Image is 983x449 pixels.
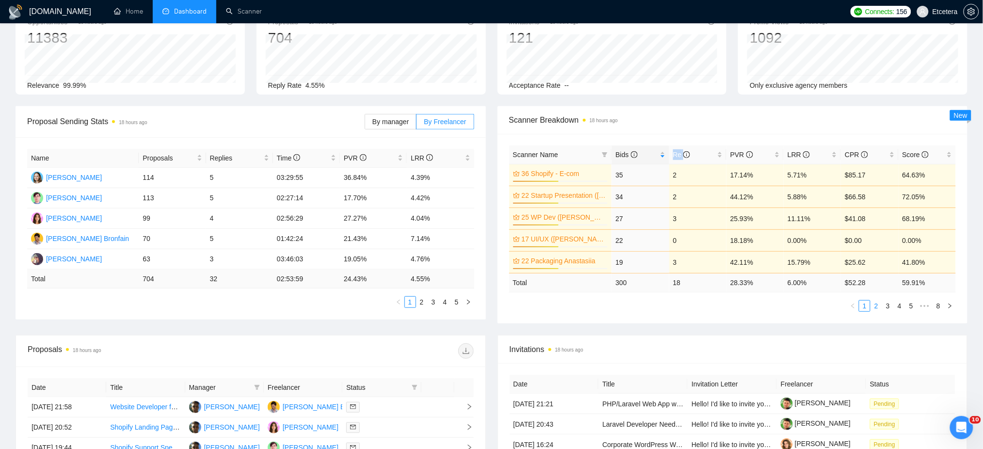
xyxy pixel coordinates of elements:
td: 02:53:59 [273,270,340,289]
img: logo [8,4,23,20]
span: Score [902,151,929,159]
td: 03:29:55 [273,168,340,188]
td: 0 [669,229,726,251]
span: info-circle [922,151,929,158]
td: 15.79% [784,251,841,273]
span: filter [254,385,260,390]
a: DB[PERSON_NAME] Bronfain [268,402,366,410]
a: 22 Packaging Anastasiia [522,256,606,266]
span: left [396,299,402,305]
time: 18 hours ago [73,348,101,353]
a: 5 [906,301,917,311]
div: [PERSON_NAME] [46,172,102,183]
td: 27 [612,208,669,229]
td: 32 [206,270,273,289]
a: homeHome [114,7,143,16]
span: right [458,403,473,410]
button: right [944,300,956,312]
td: 44.12% [726,186,784,208]
td: 36.84% [340,168,407,188]
li: 3 [428,296,439,308]
td: 18 [669,273,726,292]
span: filter [410,380,419,395]
span: New [954,112,967,119]
span: LRR [411,154,433,162]
span: filter [252,380,262,395]
a: 3 [883,301,893,311]
span: Relevance [27,81,59,89]
span: Status [346,382,407,393]
a: Shopify Landing Page Designer — Interactive Candy Brand Experience [110,423,325,431]
span: Invitations [510,343,956,355]
span: info-circle [631,151,638,158]
a: PD[PERSON_NAME] [268,423,338,431]
td: 18.18% [726,229,784,251]
span: -- [564,81,569,89]
span: right [947,303,953,309]
td: [DATE] 20:52 [28,417,106,438]
td: 5 [206,188,273,208]
div: [PERSON_NAME] [204,401,260,412]
span: Pending [870,399,899,409]
span: info-circle [293,154,300,161]
span: Bids [615,151,637,159]
span: Proposals [143,153,194,163]
td: 34 [612,186,669,208]
div: [PERSON_NAME] [46,192,102,203]
span: Acceptance Rate [509,81,561,89]
td: Website Developer for Senior Living Company [106,397,185,417]
span: 156 [896,6,907,17]
li: 1 [404,296,416,308]
th: Name [27,149,139,168]
a: 25 WP Dev ([PERSON_NAME] B) [522,212,606,223]
span: user [919,8,926,15]
td: 19.05% [340,249,407,270]
span: CPR [845,151,868,159]
div: [PERSON_NAME] [46,213,102,224]
td: 5.71% [784,164,841,186]
span: info-circle [861,151,868,158]
span: crown [513,257,520,264]
li: 5 [451,296,463,308]
time: 18 hours ago [119,120,147,125]
a: 22 Startup Presentation ([PERSON_NAME]) [522,190,606,201]
div: [PERSON_NAME] Bronfain [283,401,366,412]
span: PVR [730,151,753,159]
span: crown [513,170,520,177]
th: Invitation Letter [688,375,777,394]
td: 4.42% [407,188,474,208]
td: Laravel Developer Needed to Clone Raffle Website [598,414,688,434]
button: left [847,300,859,312]
td: 2 [669,164,726,186]
span: Replies [210,153,262,163]
span: PVR [344,154,367,162]
span: setting [964,8,979,16]
a: searchScanner [226,7,262,16]
td: 03:46:03 [273,249,340,270]
div: [PERSON_NAME] Bronfain [46,233,129,244]
li: 8 [933,300,944,312]
span: filter [602,152,608,158]
td: $ 52.28 [841,273,898,292]
td: 68.19% [899,208,956,229]
span: Scanner Breakdown [509,114,956,126]
td: 114 [139,168,206,188]
span: info-circle [683,151,690,158]
div: Proposals [28,343,251,359]
time: 18 hours ago [309,19,337,25]
div: 121 [509,29,579,47]
button: setting [964,4,979,19]
td: 7.14% [407,229,474,249]
td: 70 [139,229,206,249]
td: 59.91 % [899,273,956,292]
li: 3 [882,300,894,312]
td: 6.00 % [784,273,841,292]
a: [PERSON_NAME] [781,419,851,427]
th: Proposals [139,149,206,168]
th: Freelancer [264,378,342,397]
img: upwork-logo.png [854,8,862,16]
td: 300 [612,273,669,292]
a: 1 [859,301,870,311]
th: Date [510,375,599,394]
td: 0.00% [784,229,841,251]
